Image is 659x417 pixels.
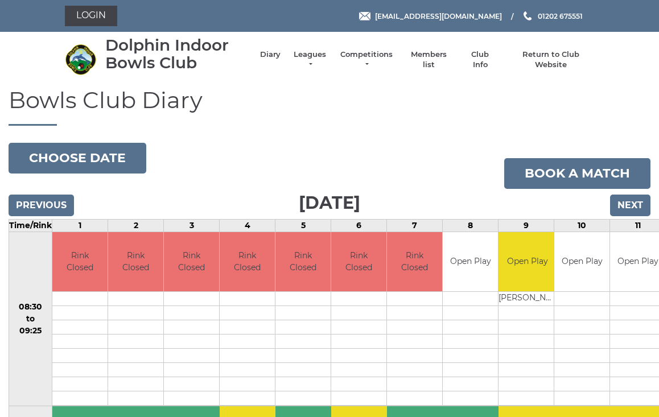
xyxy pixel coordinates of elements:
[164,232,219,292] td: Rink Closed
[499,219,554,232] td: 9
[9,88,650,126] h1: Bowls Club Diary
[65,44,96,75] img: Dolphin Indoor Bowls Club
[52,219,108,232] td: 1
[260,49,281,60] a: Diary
[538,11,583,20] span: 01202 675551
[610,195,650,216] input: Next
[339,49,394,70] a: Competitions
[105,36,249,72] div: Dolphin Indoor Bowls Club
[220,219,275,232] td: 4
[443,232,498,292] td: Open Play
[108,232,163,292] td: Rink Closed
[499,292,556,306] td: [PERSON_NAME]
[387,232,442,292] td: Rink Closed
[554,232,609,292] td: Open Play
[164,219,220,232] td: 3
[108,219,164,232] td: 2
[275,219,331,232] td: 5
[387,219,443,232] td: 7
[359,11,502,22] a: Email [EMAIL_ADDRESS][DOMAIN_NAME]
[52,232,108,292] td: Rink Closed
[504,158,650,189] a: Book a match
[522,11,583,22] a: Phone us 01202 675551
[9,219,52,232] td: Time/Rink
[405,49,452,70] a: Members list
[220,232,275,292] td: Rink Closed
[331,232,386,292] td: Rink Closed
[275,232,331,292] td: Rink Closed
[554,219,610,232] td: 10
[524,11,532,20] img: Phone us
[9,232,52,406] td: 08:30 to 09:25
[464,49,497,70] a: Club Info
[443,219,499,232] td: 8
[331,219,387,232] td: 6
[359,12,370,20] img: Email
[65,6,117,26] a: Login
[292,49,328,70] a: Leagues
[375,11,502,20] span: [EMAIL_ADDRESS][DOMAIN_NAME]
[9,195,74,216] input: Previous
[499,232,556,292] td: Open Play
[508,49,594,70] a: Return to Club Website
[9,143,146,174] button: Choose date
